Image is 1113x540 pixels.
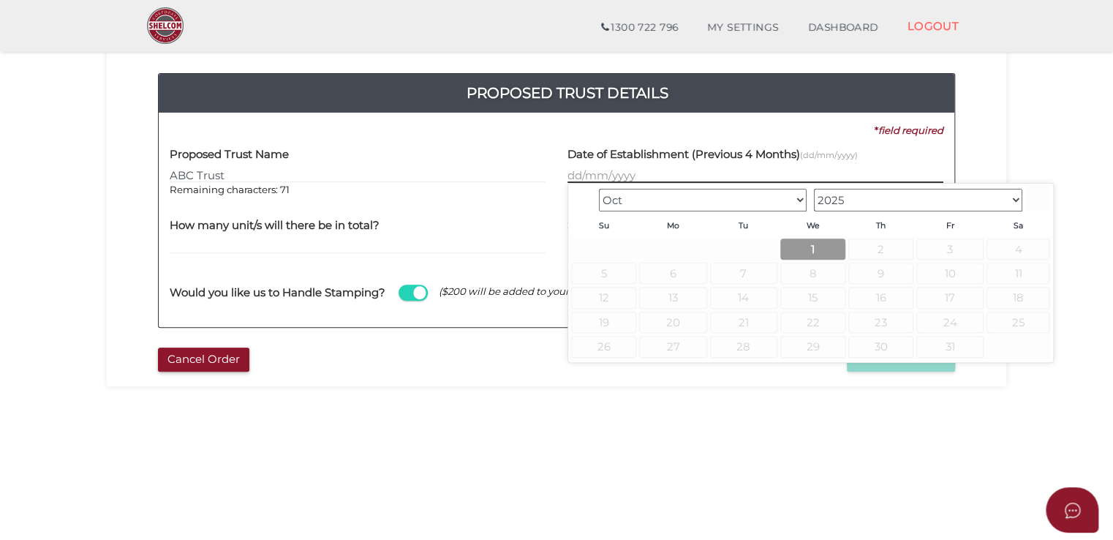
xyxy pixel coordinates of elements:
span: 10 [916,263,984,284]
span: 21 [710,312,777,333]
span: 6 [639,263,706,284]
h4: Date of Establishment (Previous 4 Months) [567,149,858,161]
span: 29 [780,336,845,357]
span: 23 [848,312,913,333]
span: 17 [916,287,984,308]
span: Thursday [876,221,886,230]
span: 14 [710,287,777,308]
span: Remaining characters: 71 [170,184,290,195]
span: 2 [848,239,913,260]
a: 1 [780,239,845,260]
button: Cancel Order [158,348,249,372]
span: Friday [946,221,954,230]
span: Wednesday [806,221,819,230]
span: 7 [710,263,777,284]
span: 25 [986,312,1049,333]
a: LOGOUT [892,11,973,41]
a: MY SETTINGS [693,13,793,42]
span: Saturday [1014,221,1023,230]
span: 19 [571,312,636,333]
span: 5 [571,263,636,284]
span: 3 [916,239,984,260]
span: 26 [571,336,636,357]
span: 8 [780,263,845,284]
span: 13 [639,287,706,308]
h4: How many unit/s will there be in total? [170,220,380,232]
h4: Proposed Trust Details [170,81,965,105]
span: 27 [639,336,706,357]
span: 4 [986,239,1049,260]
a: DASHBOARD [793,13,893,42]
span: 24 [916,312,984,333]
span: 11 [986,263,1049,284]
h4: Proposed Trust Name [170,149,289,161]
span: 16 [848,287,913,308]
small: (dd/mm/yyyy) [800,150,858,160]
span: 30 [848,336,913,357]
span: 15 [780,287,845,308]
input: dd/mm/yyyy [567,167,943,183]
span: 12 [571,287,636,308]
span: 9 [848,263,913,284]
a: Next [1026,187,1049,210]
span: 28 [710,336,777,357]
span: 31 [916,336,984,357]
span: ($200 will be added to your application for State Revenue Fees) [439,285,740,299]
a: 1300 722 796 [586,13,693,42]
span: 18 [986,287,1049,308]
i: field required [878,124,943,136]
span: Tuesday [739,221,748,230]
span: Sunday [599,221,609,230]
h4: Would you like us to Handle Stamping? [170,287,385,299]
span: Monday [667,221,679,230]
span: 20 [639,312,706,333]
a: Prev [571,187,595,210]
span: 22 [780,312,845,333]
button: Open asap [1046,487,1098,533]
